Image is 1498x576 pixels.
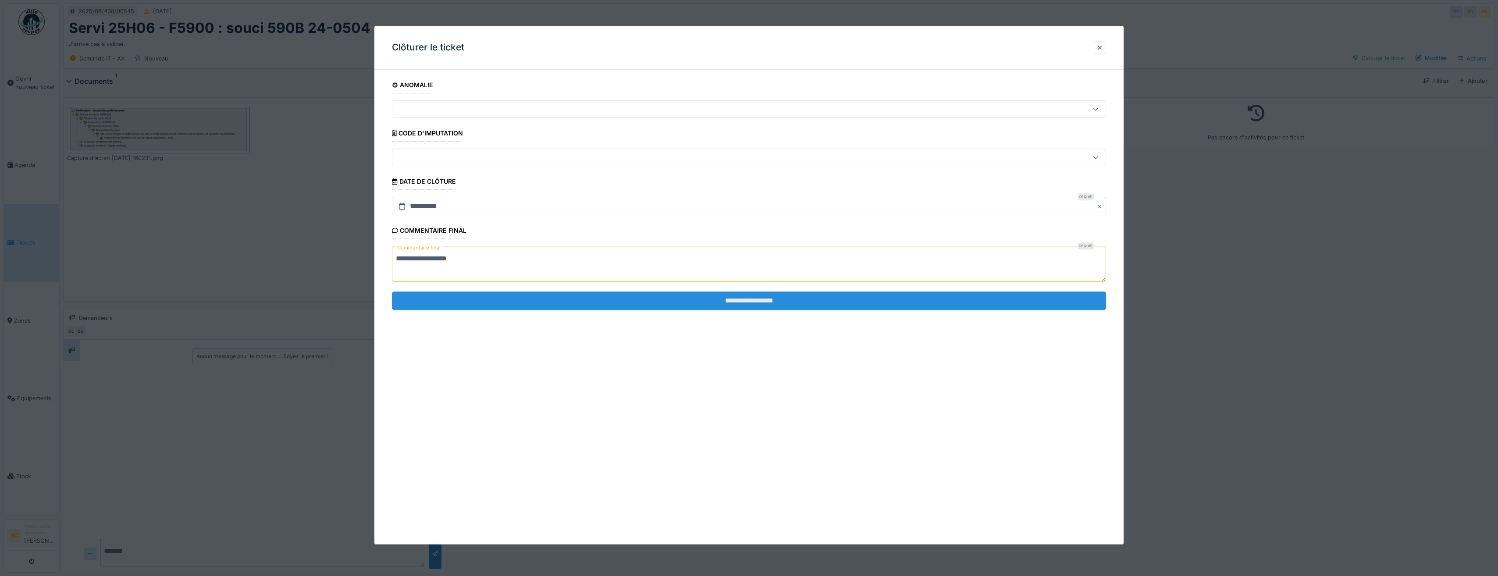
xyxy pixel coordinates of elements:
[1078,193,1094,200] div: Requis
[1078,243,1094,250] div: Requis
[392,42,464,53] h3: Clôturer le ticket
[392,224,466,239] div: Commentaire final
[392,127,463,142] div: Code d'imputation
[392,175,455,190] div: Date de clôture
[395,243,442,254] label: Commentaire final
[392,78,433,93] div: Anomalie
[1096,197,1106,215] button: Close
